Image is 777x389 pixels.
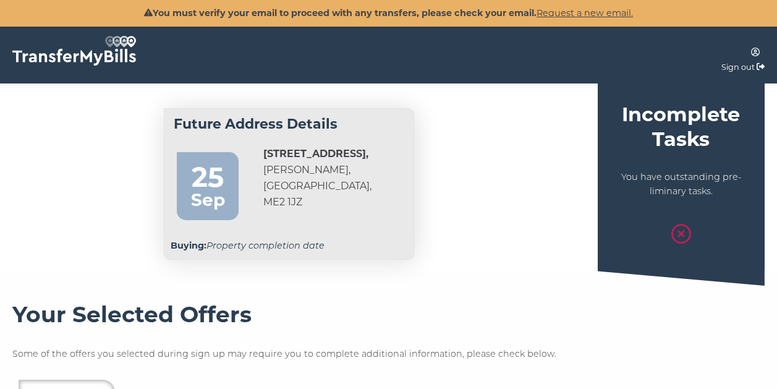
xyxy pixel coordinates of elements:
strong: [STREET_ADDRESS], [263,148,368,160]
div: 25 [183,155,232,186]
a: Request a new email. [537,7,633,19]
p: You have outstanding pre-liminary tasks. [607,170,755,199]
p: You must verify your email to proceed with any transfers, please check your email. [6,6,771,20]
em: Property completion date [171,240,325,251]
p: Some of the offers you selected during sign up may require you to complete additional information... [12,347,765,361]
strong: Buying: [171,240,206,251]
h4: Future Address Details [174,115,404,134]
div: Sep [183,186,232,214]
address: [PERSON_NAME], [GEOGRAPHIC_DATA], ME2 1JZ [263,146,372,210]
img: TransferMyBills.com - Helping ease the stress of moving [12,36,136,66]
a: [STREET_ADDRESS],[PERSON_NAME],[GEOGRAPHIC_DATA],ME2 1JZ [263,146,372,210]
h3: Your Selected Offers [12,301,765,328]
h4: Incomplete Tasks [607,102,755,152]
a: 25 Sep [164,140,251,233]
a: Sign out [721,62,755,72]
